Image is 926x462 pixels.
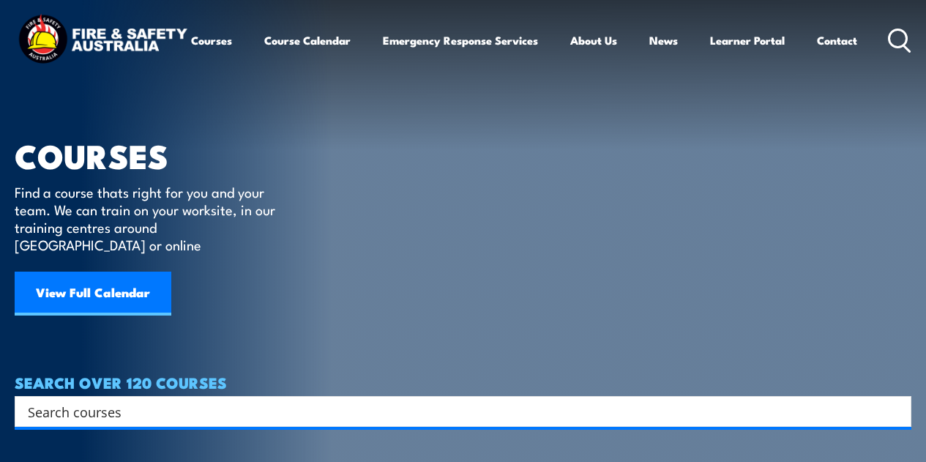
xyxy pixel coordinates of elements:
[28,400,879,422] input: Search input
[649,23,678,58] a: News
[15,374,911,390] h4: SEARCH OVER 120 COURSES
[886,401,906,422] button: Search magnifier button
[15,272,171,316] a: View Full Calendar
[817,23,857,58] a: Contact
[264,23,351,58] a: Course Calendar
[383,23,538,58] a: Emergency Response Services
[31,401,882,422] form: Search form
[15,141,296,169] h1: COURSES
[570,23,617,58] a: About Us
[191,23,232,58] a: Courses
[710,23,785,58] a: Learner Portal
[15,183,282,253] p: Find a course thats right for you and your team. We can train on your worksite, in our training c...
